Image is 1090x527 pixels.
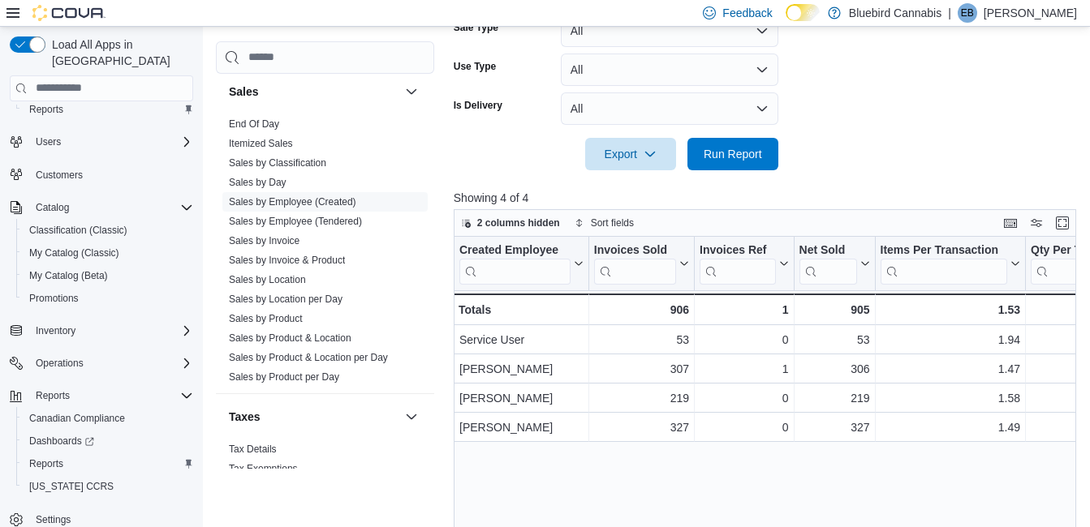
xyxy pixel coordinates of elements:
p: | [948,3,951,23]
span: Promotions [23,289,193,308]
button: Inventory [3,319,200,342]
a: My Catalog (Classic) [23,243,126,263]
span: Sales by Location [229,272,306,285]
span: Users [29,132,193,152]
button: Net Sold [799,242,869,284]
a: Dashboards [16,430,200,452]
a: Promotions [23,289,85,308]
span: Dashboards [29,435,94,448]
button: Canadian Compliance [16,407,200,430]
span: Inventory [36,324,75,337]
span: Reports [23,454,193,473]
a: Canadian Compliance [23,409,131,428]
a: Sales by Employee (Created) [229,195,356,207]
button: Classification (Classic) [16,219,200,242]
div: 906 [594,300,689,319]
button: All [561,15,778,47]
a: Classification (Classic) [23,221,134,240]
span: Sales by Location per Day [229,292,343,305]
span: Load All Apps in [GEOGRAPHIC_DATA] [45,36,193,69]
button: Reports [29,386,76,405]
div: 0 [700,418,788,437]
span: Classification (Classic) [23,221,193,240]
span: Dashboards [23,431,193,451]
div: 0 [700,388,788,408]
div: Sales [216,114,434,392]
button: Taxes [229,408,399,424]
span: Operations [36,357,84,370]
span: Sales by Product [229,311,303,324]
button: Taxes [402,406,421,426]
div: 1.47 [880,359,1020,379]
div: Invoices Sold [594,242,676,258]
span: Feedback [722,5,772,21]
div: Created Employee [459,242,571,258]
span: Catalog [36,201,69,214]
button: [US_STATE] CCRS [16,475,200,498]
span: Reports [29,386,193,405]
a: Sales by Product per Day [229,371,339,382]
button: Created Employee [459,242,584,284]
span: 2 columns hidden [477,216,560,229]
div: 327 [594,418,689,437]
a: Tax Details [229,443,277,454]
span: Tax Exemptions [229,461,298,474]
div: Net Sold [799,242,856,258]
div: Emily Baker [958,3,977,23]
button: Users [29,132,67,152]
span: Sales by Employee (Created) [229,195,356,208]
button: Inventory [29,321,82,341]
button: Reports [16,452,200,475]
span: My Catalog (Classic) [29,246,119,259]
a: My Catalog (Beta) [23,266,114,285]
div: 327 [799,418,869,437]
button: Enter fullscreen [1053,213,1072,233]
a: Sales by Location [229,273,306,285]
div: [PERSON_NAME] [459,418,584,437]
span: My Catalog (Beta) [23,266,193,285]
a: Sales by Classification [229,156,326,168]
span: Sales by Day [229,175,287,188]
div: Taxes [216,439,434,484]
button: Operations [29,353,90,373]
button: Operations [3,352,200,375]
span: Settings [36,513,71,526]
span: Sales by Product & Location per Day [229,350,388,363]
button: Catalog [3,196,200,219]
a: Sales by Product [229,312,303,323]
div: 306 [799,359,869,379]
button: Users [3,131,200,153]
a: Itemized Sales [229,137,293,148]
a: End Of Day [229,118,279,129]
a: Dashboards [23,431,101,451]
h3: Taxes [229,408,261,424]
a: Sales by Invoice & Product [229,254,345,265]
span: Reports [23,100,193,119]
div: 0 [700,330,788,349]
div: [PERSON_NAME] [459,388,584,408]
button: Export [585,138,676,170]
a: Sales by Day [229,176,287,187]
label: Use Type [454,60,496,73]
label: Sale Type [454,21,498,34]
a: Sales by Product & Location [229,332,351,343]
span: Washington CCRS [23,477,193,496]
button: All [561,92,778,125]
span: Tax Details [229,442,277,455]
span: Sales by Invoice & Product [229,253,345,266]
div: Totals [459,300,584,319]
div: Items Per Transaction [880,242,1007,284]
span: Reports [29,457,63,470]
button: Items Per Transaction [880,242,1020,284]
span: Users [36,135,61,148]
span: My Catalog (Beta) [29,269,108,282]
div: Net Sold [799,242,856,284]
div: 219 [799,388,869,408]
span: Customers [36,169,83,182]
div: [PERSON_NAME] [459,359,584,379]
span: End Of Day [229,117,279,130]
div: Invoices Sold [594,242,676,284]
a: Reports [23,454,70,473]
button: Customers [3,163,200,186]
div: 307 [594,359,689,379]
